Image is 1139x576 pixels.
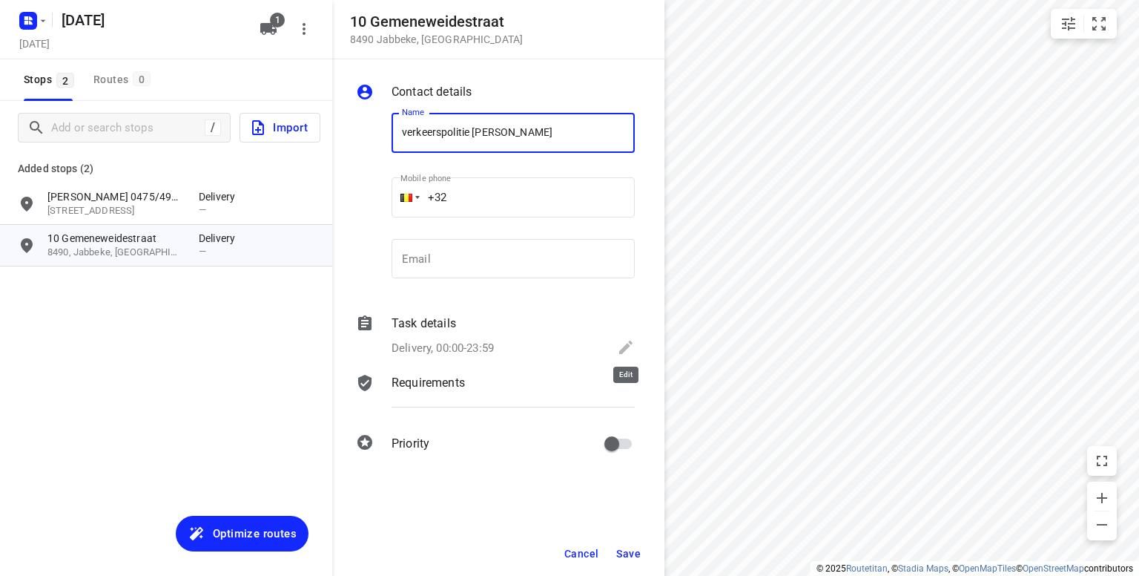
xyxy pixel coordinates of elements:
p: Delivery [199,189,243,204]
span: — [199,246,206,257]
span: 0 [133,71,151,86]
input: Add or search stops [51,117,205,140]
button: Cancel [558,540,604,567]
p: Contact details [392,83,472,101]
a: OpenStreetMap [1023,563,1084,574]
div: Contact details [356,83,635,104]
a: Routetitan [846,563,888,574]
a: Import [231,113,320,143]
button: Fit zoom [1084,9,1114,39]
li: © 2025 , © , © © contributors [816,563,1133,574]
p: Task details [392,315,456,333]
div: Task detailsDelivery, 00:00-23:59 [356,315,635,359]
h5: Rename [56,8,248,32]
a: Stadia Maps [898,563,948,574]
input: 1 (702) 123-4567 [392,177,635,217]
button: More [289,14,319,44]
span: Stops [24,71,79,89]
button: 1 [254,14,283,44]
button: Save [610,540,647,567]
label: Mobile phone [400,174,451,183]
div: small contained button group [1051,9,1117,39]
div: Belgium: + 32 [392,177,420,217]
span: Import [249,118,308,137]
p: Delivery [199,231,243,246]
p: Verhaeghe Ginette 0475/490 942 [47,189,184,204]
button: Import [240,113,320,143]
div: Routes [93,71,155,89]
p: 10 Gemeneweidestraat [47,231,184,246]
span: 2 [56,73,74,88]
p: Delivery, 00:00-23:59 [392,340,494,357]
span: Cancel [564,548,598,560]
h5: 10 Gemeneweidestraat [350,13,523,30]
span: Save [616,548,641,560]
div: / [205,120,221,136]
p: 8490 Jabbeke , [GEOGRAPHIC_DATA] [350,33,523,45]
div: Requirements [356,374,635,419]
span: Optimize routes [213,524,297,543]
span: 1 [270,13,285,27]
p: Added stops (2) [18,160,314,177]
a: OpenMapTiles [959,563,1016,574]
p: Requirements [392,374,465,392]
span: — [199,204,206,215]
p: 8490, Jabbeke, [GEOGRAPHIC_DATA] [47,246,184,260]
button: Map settings [1054,9,1083,39]
h5: Project date [13,35,56,52]
p: [STREET_ADDRESS] [47,204,184,218]
button: Optimize routes [176,516,308,552]
p: Priority [392,435,429,453]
